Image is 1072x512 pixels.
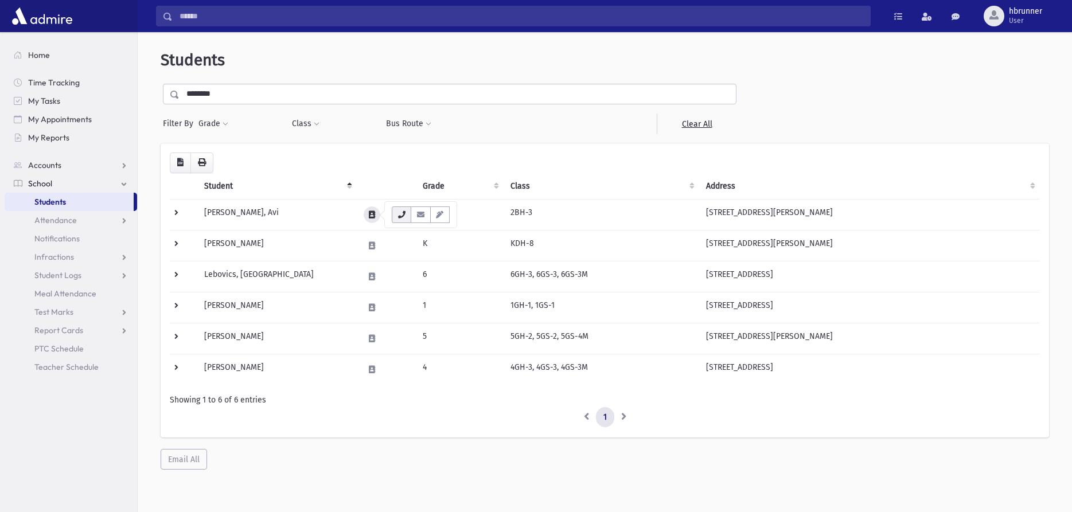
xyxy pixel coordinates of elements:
td: 5 [416,323,504,354]
span: Students [34,197,66,207]
button: Grade [198,114,229,134]
a: My Tasks [5,92,137,110]
a: My Reports [5,128,137,147]
span: Accounts [28,160,61,170]
button: Class [291,114,320,134]
button: Print [190,153,213,173]
a: Meal Attendance [5,284,137,303]
span: Report Cards [34,325,83,335]
td: [STREET_ADDRESS] [699,261,1040,292]
span: Notifications [34,233,80,244]
td: [PERSON_NAME], Avi [197,199,356,230]
td: [PERSON_NAME] [197,323,356,354]
span: Meal Attendance [34,288,96,299]
span: Home [28,50,50,60]
button: CSV [170,153,191,173]
td: [STREET_ADDRESS][PERSON_NAME] [699,199,1040,230]
span: My Tasks [28,96,60,106]
button: Bus Route [385,114,432,134]
a: Infractions [5,248,137,266]
span: Attendance [34,215,77,225]
th: Class: activate to sort column ascending [504,173,699,200]
td: [STREET_ADDRESS] [699,354,1040,385]
a: Test Marks [5,303,137,321]
span: Test Marks [34,307,73,317]
span: School [28,178,52,189]
span: Students [161,50,225,69]
td: 4 [416,354,504,385]
span: Infractions [34,252,74,262]
th: Address: activate to sort column ascending [699,173,1040,200]
span: My Reports [28,132,69,143]
th: Grade: activate to sort column ascending [416,173,504,200]
td: KDH-8 [504,230,699,261]
span: hbrunner [1009,7,1042,16]
th: Student: activate to sort column descending [197,173,356,200]
span: My Appointments [28,114,92,124]
span: Teacher Schedule [34,362,99,372]
td: [STREET_ADDRESS][PERSON_NAME] [699,230,1040,261]
span: Filter By [163,118,198,130]
td: 1 [416,292,504,323]
td: [PERSON_NAME] [197,292,356,323]
td: [PERSON_NAME] [197,354,356,385]
span: Time Tracking [28,77,80,88]
a: Teacher Schedule [5,358,137,376]
a: Notifications [5,229,137,248]
td: 1GH-1, 1GS-1 [504,292,699,323]
a: Attendance [5,211,137,229]
a: Student Logs [5,266,137,284]
a: School [5,174,137,193]
a: Accounts [5,156,137,174]
td: [PERSON_NAME] [197,230,356,261]
td: Lebovics, [GEOGRAPHIC_DATA] [197,261,356,292]
span: Student Logs [34,270,81,280]
td: 6 [416,261,504,292]
td: [STREET_ADDRESS][PERSON_NAME] [699,323,1040,354]
input: Search [173,6,870,26]
td: 2BH-3 [504,199,699,230]
div: Showing 1 to 6 of 6 entries [170,394,1040,406]
a: My Appointments [5,110,137,128]
a: Time Tracking [5,73,137,92]
a: Clear All [657,114,736,134]
td: 4GH-3, 4GS-3, 4GS-3M [504,354,699,385]
span: User [1009,16,1042,25]
a: PTC Schedule [5,339,137,358]
a: Report Cards [5,321,137,339]
button: Email All [161,449,207,470]
td: K [416,230,504,261]
a: 1 [596,407,614,428]
td: 6GH-3, 6GS-3, 6GS-3M [504,261,699,292]
img: AdmirePro [9,5,75,28]
a: Students [5,193,134,211]
button: Email Templates [430,206,450,223]
td: [STREET_ADDRESS] [699,292,1040,323]
td: 5GH-2, 5GS-2, 5GS-4M [504,323,699,354]
td: 2 [416,199,504,230]
span: PTC Schedule [34,343,84,354]
a: Home [5,46,137,64]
